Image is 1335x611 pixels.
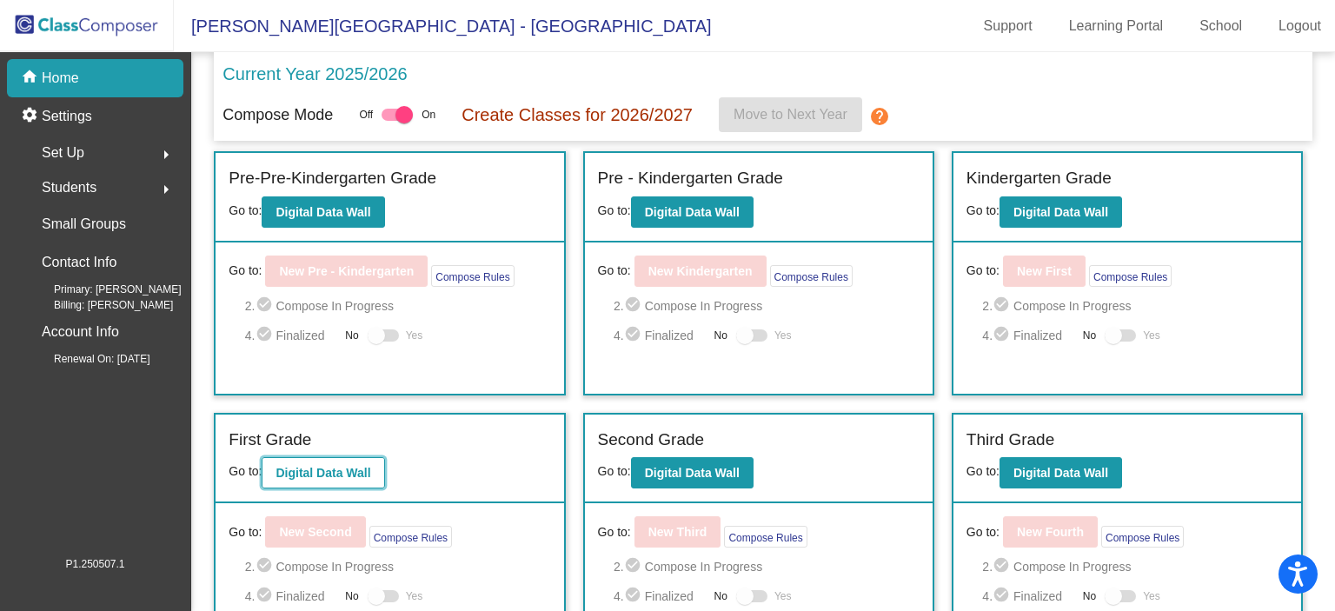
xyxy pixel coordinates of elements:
button: New Second [265,516,365,548]
label: Third Grade [966,428,1054,453]
b: New Pre - Kindergarten [279,264,414,278]
span: 2. Compose In Progress [982,296,1288,316]
mat-icon: check_circle [256,296,276,316]
span: No [345,588,358,604]
button: Digital Data Wall [631,196,754,228]
span: Primary: [PERSON_NAME] [26,282,182,297]
p: Create Classes for 2026/2027 [462,102,693,128]
mat-icon: check_circle [256,556,276,577]
mat-icon: check_circle [624,296,645,316]
mat-icon: check_circle [256,586,276,607]
mat-icon: check_circle [624,586,645,607]
span: 4. Finalized [245,325,337,346]
p: Current Year 2025/2026 [222,61,407,87]
button: Digital Data Wall [262,196,384,228]
label: Pre - Kindergarten Grade [598,166,783,191]
span: No [1083,328,1096,343]
span: 4. Finalized [614,586,706,607]
span: 4. Finalized [982,325,1074,346]
span: Students [42,176,96,200]
b: New First [1017,264,1072,278]
span: Billing: [PERSON_NAME] [26,297,173,313]
span: Yes [406,325,423,346]
button: New Pre - Kindergarten [265,256,428,287]
span: Yes [406,586,423,607]
button: New Fourth [1003,516,1098,548]
mat-icon: check_circle [993,586,1013,607]
span: Go to: [966,464,1000,478]
span: 2. Compose In Progress [614,296,920,316]
span: Go to: [966,523,1000,541]
mat-icon: check_circle [624,556,645,577]
button: Compose Rules [1089,265,1172,287]
label: Second Grade [598,428,705,453]
span: Yes [1143,586,1160,607]
b: Digital Data Wall [276,466,370,480]
button: Digital Data Wall [631,457,754,488]
button: Digital Data Wall [1000,457,1122,488]
span: 2. Compose In Progress [614,556,920,577]
mat-icon: check_circle [256,325,276,346]
span: 4. Finalized [614,325,706,346]
span: Go to: [229,523,262,541]
span: Go to: [598,203,631,217]
span: 2. Compose In Progress [245,296,551,316]
span: No [1083,588,1096,604]
p: Contact Info [42,250,116,275]
span: Go to: [966,262,1000,280]
span: Move to Next Year [734,107,847,122]
span: Renewal On: [DATE] [26,351,149,367]
b: Digital Data Wall [1013,466,1108,480]
span: Go to: [229,464,262,478]
span: Yes [774,586,792,607]
b: Digital Data Wall [645,205,740,219]
b: Digital Data Wall [276,205,370,219]
span: 4. Finalized [982,586,1074,607]
b: New Fourth [1017,525,1084,539]
span: Go to: [229,203,262,217]
button: New Third [634,516,721,548]
mat-icon: check_circle [993,556,1013,577]
span: 2. Compose In Progress [982,556,1288,577]
b: New Second [279,525,351,539]
b: Digital Data Wall [645,466,740,480]
span: Go to: [598,523,631,541]
button: New First [1003,256,1086,287]
button: Move to Next Year [719,97,862,132]
mat-icon: help [869,106,890,127]
span: Go to: [598,262,631,280]
span: No [345,328,358,343]
b: New Third [648,525,707,539]
button: Compose Rules [431,265,514,287]
mat-icon: arrow_right [156,144,176,165]
button: Compose Rules [770,265,853,287]
button: Compose Rules [1101,526,1184,548]
span: Yes [774,325,792,346]
button: Compose Rules [369,526,452,548]
span: No [714,588,727,604]
a: School [1186,12,1256,40]
label: First Grade [229,428,311,453]
span: [PERSON_NAME][GEOGRAPHIC_DATA] - [GEOGRAPHIC_DATA] [174,12,712,40]
a: Support [970,12,1046,40]
p: Small Groups [42,212,126,236]
p: Compose Mode [222,103,333,127]
button: Digital Data Wall [262,457,384,488]
span: Set Up [42,141,84,165]
mat-icon: arrow_right [156,179,176,200]
p: Account Info [42,320,119,344]
mat-icon: home [21,68,42,89]
label: Pre-Pre-Kindergarten Grade [229,166,436,191]
label: Kindergarten Grade [966,166,1112,191]
span: Go to: [598,464,631,478]
span: Go to: [966,203,1000,217]
span: 2. Compose In Progress [245,556,551,577]
a: Logout [1265,12,1335,40]
b: Digital Data Wall [1013,205,1108,219]
mat-icon: settings [21,106,42,127]
mat-icon: check_circle [993,296,1013,316]
mat-icon: check_circle [624,325,645,346]
span: Off [359,107,373,123]
span: Yes [1143,325,1160,346]
p: Settings [42,106,92,127]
